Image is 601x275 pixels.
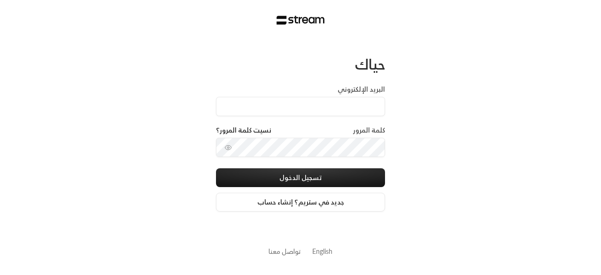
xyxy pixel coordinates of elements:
button: toggle password visibility [221,140,236,155]
label: البريد الإلكتروني [338,85,385,94]
button: تسجيل الدخول [216,168,385,187]
a: نسيت كلمة المرور؟ [216,126,271,135]
label: كلمة المرور [353,126,385,135]
a: تواصل معنا [269,245,301,257]
img: Stream Logo [277,16,325,25]
a: English [312,243,332,260]
button: تواصل معنا [269,246,301,256]
span: حياك [355,52,385,77]
a: جديد في ستريم؟ إنشاء حساب [216,193,385,212]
